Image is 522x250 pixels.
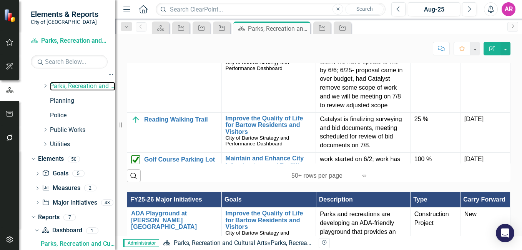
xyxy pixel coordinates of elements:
td: Double-Click to Edit [460,153,510,183]
span: Administrator [123,239,159,247]
a: ADA Playground at [PERSON_NAME][GEOGRAPHIC_DATA] [131,210,218,230]
a: Golf Course Parking Lot [144,156,218,163]
a: Major Initiatives [42,198,97,207]
p: work started on 6/2; work has completed 6/27 [320,155,406,173]
div: » [163,239,313,248]
div: 50 [68,156,80,162]
a: Parks, Recreation and Cultural Arts [50,82,115,91]
button: Search [345,4,384,15]
div: 1 [86,227,98,234]
td: Double-Click to Edit Right Click for Context Menu [127,153,222,183]
a: Measures [42,184,80,193]
div: Parks, Recreation and Cultural Arts Dashboard [248,24,308,33]
p: 6/2- Catalyst putting proposal together and reviewing with team, will have update to me by 6/6; 6... [320,40,406,110]
td: Double-Click to Edit [316,112,411,152]
span: Search [356,6,373,12]
a: Public Works [50,126,115,135]
div: 7 [63,214,76,220]
td: Double-Click to Edit Right Click for Context Menu [127,37,222,113]
span: New [464,211,477,217]
td: Double-Click to Edit Right Click for Context Menu [221,112,316,152]
small: City of [GEOGRAPHIC_DATA] [31,19,98,25]
a: Elements [38,155,64,163]
td: Double-Click to Edit [316,37,411,113]
div: Parks, Recreation and Cultural Arts Dashboard [41,240,115,247]
td: Double-Click to Edit [316,153,411,183]
input: Search Below... [31,55,108,68]
a: Improve the Quality of Life for Bartow Residents and Visitors [226,115,312,135]
a: Goals [42,169,68,178]
div: 100 % [414,155,456,164]
td: Double-Click to Edit [460,112,510,152]
span: [DATE] [464,156,484,162]
button: Aug-25 [408,2,460,16]
div: Open Intercom Messenger [496,224,514,242]
a: Parks, Recreation and Cultural Arts [31,37,108,45]
td: Double-Click to Edit Right Click for Context Menu [221,153,316,183]
a: Maintain and Enhance City Infrastructure and Facilities [226,155,312,168]
a: Utilities [50,140,115,149]
a: Planning [50,97,115,105]
p: Catalyst is finalizing surveying and bid documents, meeting scheduled for review of bid documents... [320,115,406,150]
td: Double-Click to Edit [460,37,510,113]
a: Parks, Recreation and Cultural Arts Dashboard [39,238,115,250]
div: Parks, Recreation and Cultural Arts Dashboard [271,239,396,247]
img: Completed [131,155,140,164]
span: [DATE] [464,116,484,122]
div: 43 [101,199,113,206]
span: Elements & Reports [31,10,98,19]
td: Double-Click to Edit Right Click for Context Menu [127,112,222,152]
div: 5 [72,170,85,177]
img: ClearPoint Strategy [4,8,17,22]
img: On Target [131,115,140,124]
div: 25 % [414,115,456,124]
a: Improve the Quality of Life for Bartow Residents and Visitors [226,210,312,230]
a: Dashboard [42,226,82,235]
a: Police [50,111,115,120]
div: 2 [84,185,96,192]
td: Double-Click to Edit [410,112,460,152]
button: AR [502,2,515,16]
span: City of Bartow Strategy and Performance Dashboard [226,60,289,71]
a: Reading Walking Trail [144,116,218,123]
span: City of Bartow Strategy and Performance Dashboard [226,135,289,147]
input: Search ClearPoint... [156,3,386,16]
td: Double-Click to Edit Right Click for Context Menu [221,37,316,113]
td: Double-Click to Edit [410,37,460,113]
a: Reports [38,213,60,222]
a: Parks, Recreation and Cultural Arts [174,239,268,247]
div: Aug-25 [411,5,457,14]
span: City of Bartow Strategy and Performance Dashboard [226,230,289,242]
span: Construction Project [414,211,449,226]
td: Double-Click to Edit [410,153,460,183]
